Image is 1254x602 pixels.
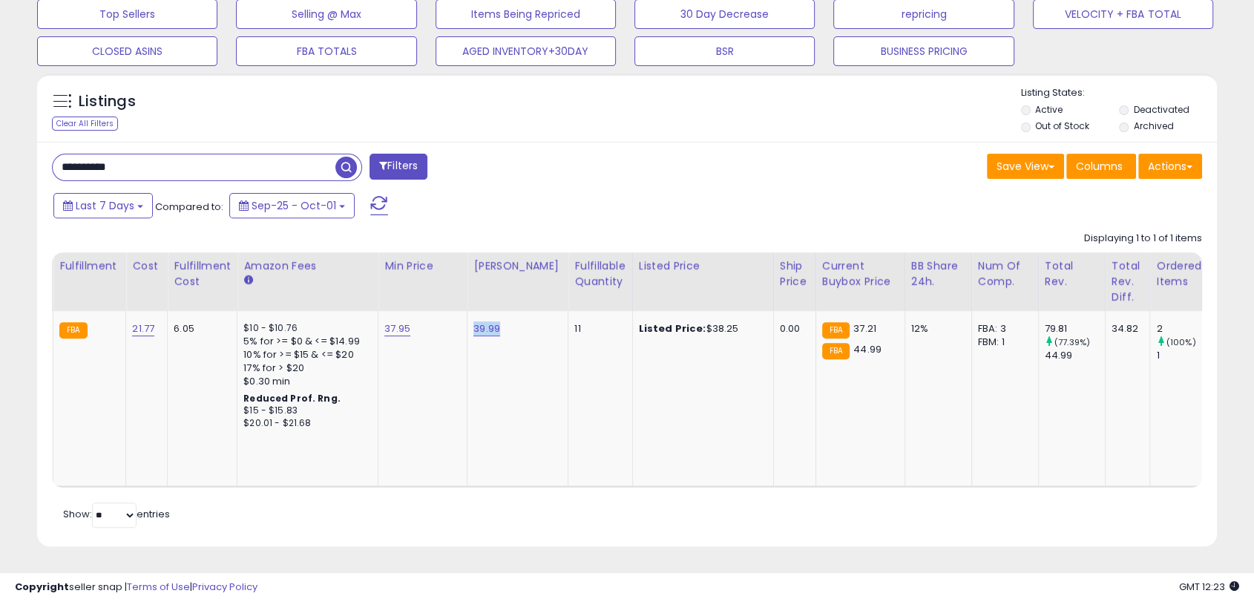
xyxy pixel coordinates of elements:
button: CLOSED ASINS [37,36,217,66]
small: (77.39%) [1054,336,1090,348]
div: Clear All Filters [52,117,118,131]
label: Active [1035,103,1063,116]
div: 44.99 [1045,349,1105,362]
b: Reduced Prof. Rng. [243,392,341,405]
div: Fulfillment [59,258,119,274]
span: Sep-25 - Oct-01 [252,198,336,213]
button: Filters [370,154,427,180]
div: $38.25 [639,322,762,336]
a: 37.95 [384,321,410,336]
div: Fulfillable Quantity [574,258,626,289]
button: FBA TOTALS [236,36,416,66]
button: Last 7 Days [53,193,153,218]
div: Cost [132,258,161,274]
div: Total Rev. [1045,258,1099,289]
div: 10% for >= $15 & <= $20 [243,348,367,361]
span: Columns [1076,159,1123,174]
div: Total Rev. Diff. [1112,258,1144,305]
strong: Copyright [15,580,69,594]
div: 1 [1156,349,1216,362]
div: 12% [911,322,960,336]
div: BB Share 24h. [911,258,965,289]
div: FBA: 3 [978,322,1027,336]
div: 0.00 [780,322,804,336]
div: 5% for >= $0 & <= $14.99 [243,335,367,348]
div: Displaying 1 to 1 of 1 items [1084,232,1202,246]
button: Sep-25 - Oct-01 [229,193,355,218]
div: FBM: 1 [978,336,1027,349]
div: Current Buybox Price [822,258,899,289]
span: Last 7 Days [76,198,134,213]
a: 39.99 [473,321,500,336]
label: Out of Stock [1035,120,1089,132]
div: 11 [574,322,620,336]
button: Actions [1138,154,1202,179]
small: Amazon Fees. [243,274,252,287]
label: Deactivated [1134,103,1189,116]
div: [PERSON_NAME] [473,258,562,274]
small: FBA [822,322,850,338]
span: Compared to: [155,200,223,214]
button: BUSINESS PRICING [833,36,1014,66]
div: Ship Price [780,258,810,289]
b: Listed Price: [639,321,706,336]
a: Privacy Policy [192,580,257,594]
a: Terms of Use [127,580,190,594]
small: (100%) [1166,336,1196,348]
div: $0.30 min [243,375,367,388]
div: 79.81 [1045,322,1105,336]
a: 21.77 [132,321,154,336]
button: BSR [634,36,815,66]
div: Amazon Fees [243,258,372,274]
small: FBA [822,343,850,359]
div: $20.01 - $21.68 [243,417,367,430]
div: 6.05 [174,322,226,336]
p: Listing States: [1021,86,1217,100]
small: FBA [59,322,87,338]
div: 2 [1156,322,1216,336]
div: $15 - $15.83 [243,405,367,417]
div: seller snap | | [15,580,257,595]
div: 17% for > $20 [243,361,367,375]
div: 34.82 [1112,322,1139,336]
button: Save View [987,154,1064,179]
button: Columns [1066,154,1136,179]
div: $10 - $10.76 [243,322,367,335]
span: 44.99 [853,342,882,356]
div: Ordered Items [1156,258,1210,289]
div: Listed Price [639,258,767,274]
h5: Listings [79,91,136,112]
button: AGED INVENTORY+30DAY [436,36,616,66]
span: Show: entries [63,507,170,521]
label: Archived [1134,120,1174,132]
div: Min Price [384,258,461,274]
span: 37.21 [853,321,876,336]
div: Num of Comp. [978,258,1032,289]
span: 2025-10-9 12:23 GMT [1179,580,1239,594]
div: Fulfillment Cost [174,258,231,289]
